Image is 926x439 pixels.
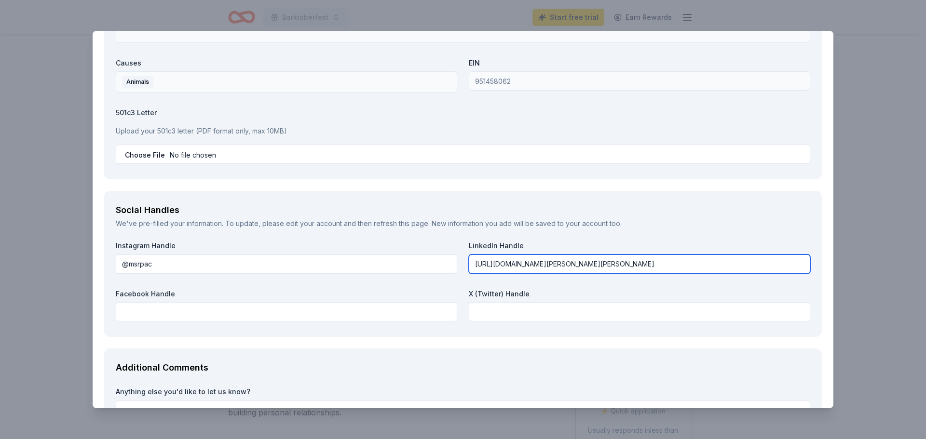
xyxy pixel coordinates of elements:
[116,202,810,218] div: Social Handles
[116,125,810,137] p: Upload your 501c3 letter (PDF format only, max 10MB)
[469,58,810,68] label: EIN
[116,58,457,68] label: Causes
[116,241,457,251] label: Instagram Handle
[116,108,810,118] label: 501c3 Letter
[116,289,457,299] label: Facebook Handle
[116,360,810,375] div: Additional Comments
[469,241,810,251] label: LinkedIn Handle
[286,219,342,227] a: edit your account
[122,76,153,88] div: Animals
[116,387,810,397] label: Anything else you'd like to let us know?
[116,218,810,229] div: We've pre-filled your information. To update, please and then refresh this page. New information ...
[469,289,810,299] label: X (Twitter) Handle
[116,71,457,93] button: Animals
